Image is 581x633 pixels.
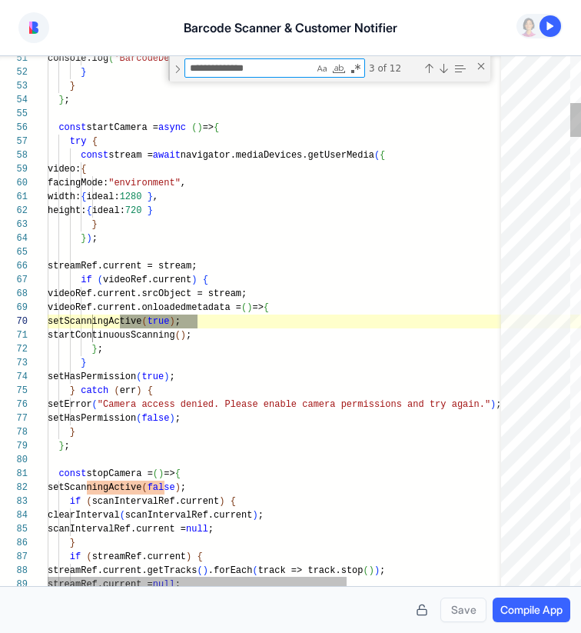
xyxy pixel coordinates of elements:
[231,496,236,507] span: {
[120,510,125,521] span: (
[148,316,170,327] span: true
[70,385,75,396] span: }
[48,330,175,341] span: startContinuousScanning
[136,413,141,424] span: (
[58,441,64,451] span: }
[252,302,263,313] span: =>
[114,385,119,396] span: (
[331,61,347,76] div: Match Whole Word (⌥⌘W)
[65,95,70,105] span: ;
[86,205,91,216] span: {
[175,468,181,479] span: {
[208,565,253,576] span: .forEach
[175,330,181,341] span: (
[451,60,468,77] div: Find in Selection (⌥⌘L)
[92,233,98,244] span: ;
[258,510,264,521] span: ;
[48,288,247,299] span: videoRef.current.srcObject = stream;
[164,371,169,382] span: )
[86,468,152,479] span: stopCamera =
[48,413,136,424] span: setHasPermission
[203,122,214,133] span: =>
[241,302,247,313] span: (
[191,275,197,285] span: )
[252,565,257,576] span: (
[81,164,86,175] span: {
[181,330,186,341] span: )
[197,122,202,133] span: )
[175,482,181,493] span: )
[141,316,147,327] span: (
[92,205,125,216] span: ideal:
[29,22,38,34] img: logo
[181,482,186,493] span: ;
[153,468,158,479] span: (
[92,496,220,507] span: scanIntervalRef.current
[136,385,141,396] span: )
[86,233,91,244] span: )
[171,56,184,82] div: Toggle Replace
[184,18,397,37] button: Barcode Scanner & Customer Notifier
[247,302,252,313] span: )
[493,598,570,622] button: Compile App
[48,371,136,382] span: setHasPermission
[219,496,224,507] span: )
[120,192,142,202] span: 1280
[148,192,153,202] span: }
[120,385,137,396] span: err
[153,192,158,202] span: ,
[92,399,98,410] span: (
[380,565,385,576] span: ;
[367,58,420,78] div: 3 of 12
[70,427,75,438] span: }
[423,62,435,75] div: Previous Match (⇧Enter)
[70,496,81,507] span: if
[65,441,70,451] span: ;
[141,371,164,382] span: true
[136,371,141,382] span: (
[81,67,86,78] span: }
[98,344,103,355] span: ;
[92,219,98,230] span: }
[48,482,141,493] span: setScanningActive
[48,524,186,535] span: scanIntervalRef.current =
[169,316,174,327] span: )
[125,205,142,216] span: 720
[108,150,153,161] span: stream =
[48,164,81,175] span: video:
[264,302,269,313] span: {
[374,565,380,576] span: )
[48,261,197,272] span: streamRef.current = stream;
[169,371,174,382] span: ;
[475,60,487,72] div: Close (Escape)
[141,413,169,424] span: false
[363,565,368,576] span: (
[48,399,92,410] span: setError
[164,468,174,479] span: =>
[181,150,374,161] span: navigator.mediaDevices.getUserMedia
[125,510,253,521] span: scanIntervalRef.current
[203,275,208,285] span: {
[86,192,119,202] span: ideal:
[108,178,181,188] span: "environment"
[181,178,186,188] span: ,
[58,122,86,133] span: const
[48,316,141,327] span: setScanningActive
[168,56,490,82] div: Find / Replace
[148,482,175,493] span: false
[175,316,181,327] span: ;
[153,150,181,161] span: await
[48,192,81,202] span: width:
[48,205,86,216] span: height:
[148,205,153,216] span: }
[103,275,191,285] span: videoRef.current
[191,122,197,133] span: (
[437,62,450,75] div: Next Match (Enter)
[70,551,81,562] span: if
[197,551,202,562] span: {
[58,468,86,479] span: const
[348,61,364,76] div: Use Regular Expression (⌥⌘R)
[70,81,75,92] span: }
[92,551,186,562] span: streamRef.current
